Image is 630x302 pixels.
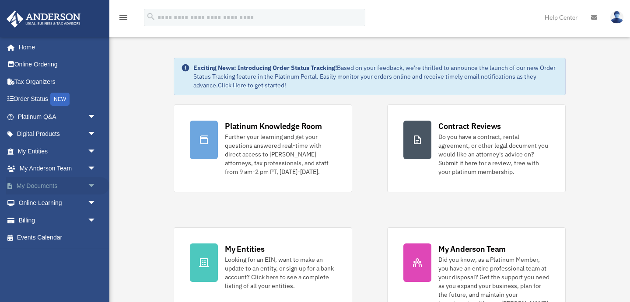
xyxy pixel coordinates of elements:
div: My Anderson Team [438,243,506,254]
a: Billingarrow_drop_down [6,212,109,229]
img: Anderson Advisors Platinum Portal [4,10,83,28]
a: Tax Organizers [6,73,109,90]
div: Looking for an EIN, want to make an update to an entity, or sign up for a bank account? Click her... [225,255,336,290]
a: Order StatusNEW [6,90,109,108]
strong: Exciting News: Introducing Order Status Tracking! [193,64,337,72]
a: Online Ordering [6,56,109,73]
span: arrow_drop_down [87,108,105,126]
span: arrow_drop_down [87,212,105,229]
span: arrow_drop_down [87,194,105,212]
i: menu [118,12,129,23]
a: My Anderson Teamarrow_drop_down [6,160,109,177]
a: My Entitiesarrow_drop_down [6,142,109,160]
span: arrow_drop_down [87,125,105,143]
a: Platinum Knowledge Room Further your learning and get your questions answered real-time with dire... [174,104,352,192]
a: Platinum Q&Aarrow_drop_down [6,108,109,125]
span: arrow_drop_down [87,177,105,195]
a: Click Here to get started! [218,81,286,89]
a: My Documentsarrow_drop_down [6,177,109,194]
div: Contract Reviews [438,121,501,132]
img: User Pic [610,11,623,24]
div: Do you have a contract, rental agreement, or other legal document you would like an attorney's ad... [438,132,549,176]
a: Contract Reviews Do you have a contract, rental agreement, or other legal document you would like... [387,104,566,192]
span: arrow_drop_down [87,142,105,160]
a: Digital Productsarrow_drop_down [6,125,109,143]
a: Online Learningarrow_drop_down [6,194,109,212]
div: Further your learning and get your questions answered real-time with direct access to [PERSON_NAM... [225,132,336,176]
div: My Entities [225,243,264,254]
a: Home [6,38,105,56]
div: NEW [50,93,70,106]
div: Based on your feedback, we're thrilled to announce the launch of our new Order Status Tracking fe... [193,63,558,90]
i: search [146,12,156,21]
a: menu [118,15,129,23]
span: arrow_drop_down [87,160,105,178]
div: Platinum Knowledge Room [225,121,322,132]
a: Events Calendar [6,229,109,246]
